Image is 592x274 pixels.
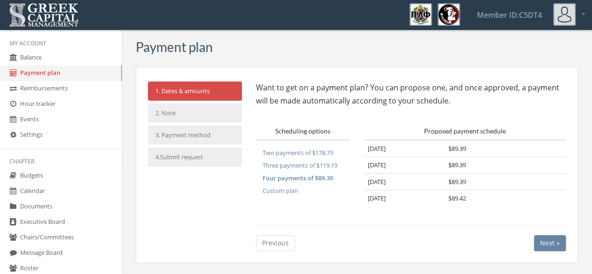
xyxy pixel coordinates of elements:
span: $89.39 [448,144,466,153]
th: Proposed payment schedule [364,126,566,140]
button: Four payments of $89.39 [256,172,340,185]
td: [DATE] [364,140,445,157]
h3: Payment plan [136,40,213,54]
button: Next » [534,235,566,251]
a: 1. Dates & amounts [148,81,242,101]
span: $89.39 [448,178,466,186]
th: Scheduling options [256,126,350,140]
button: Three payments of $119.19 [256,159,344,172]
td: [DATE] [364,190,445,207]
span: $89.42 [448,194,466,202]
button: Custom plan [256,185,305,197]
td: [DATE] [364,157,445,174]
span: $89.39 [448,161,466,169]
a: Member ID: C5DT4 [466,0,553,30]
button: Two payments of $178.79 [256,147,340,159]
td: [DATE] [364,173,445,190]
p: Want to get on a payment plan? You can propose one, and once approved, a payment will be made aut... [256,81,566,107]
button: Previous [256,235,295,251]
